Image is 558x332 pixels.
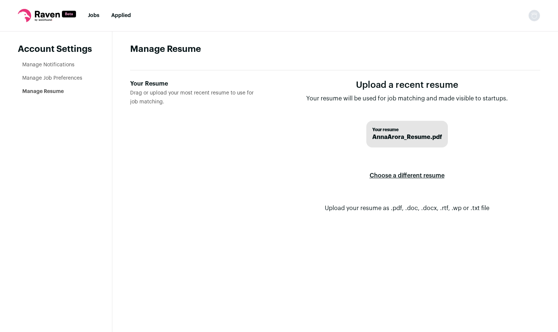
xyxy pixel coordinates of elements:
a: Manage Job Preferences [22,76,82,81]
span: Drag or upload your most recent resume to use for job matching. [130,90,254,104]
h1: Upload a recent resume [306,79,508,91]
span: Your resume [372,127,442,133]
img: nopic.png [528,10,540,21]
label: Choose a different resume [370,165,445,186]
span: AnnaArora_Resume.pdf [372,133,442,142]
h1: Manage Resume [130,43,540,55]
div: Your Resume [130,79,262,88]
header: Account Settings [18,43,94,55]
a: Manage Notifications [22,62,75,67]
p: Upload your resume as .pdf, .doc, .docx, .rtf, .wp or .txt file [325,204,489,213]
p: Your resume will be used for job matching and made visible to startups. [306,94,508,103]
a: Manage Resume [22,89,64,94]
a: Applied [111,13,131,18]
button: Open dropdown [528,10,540,21]
a: Jobs [88,13,99,18]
